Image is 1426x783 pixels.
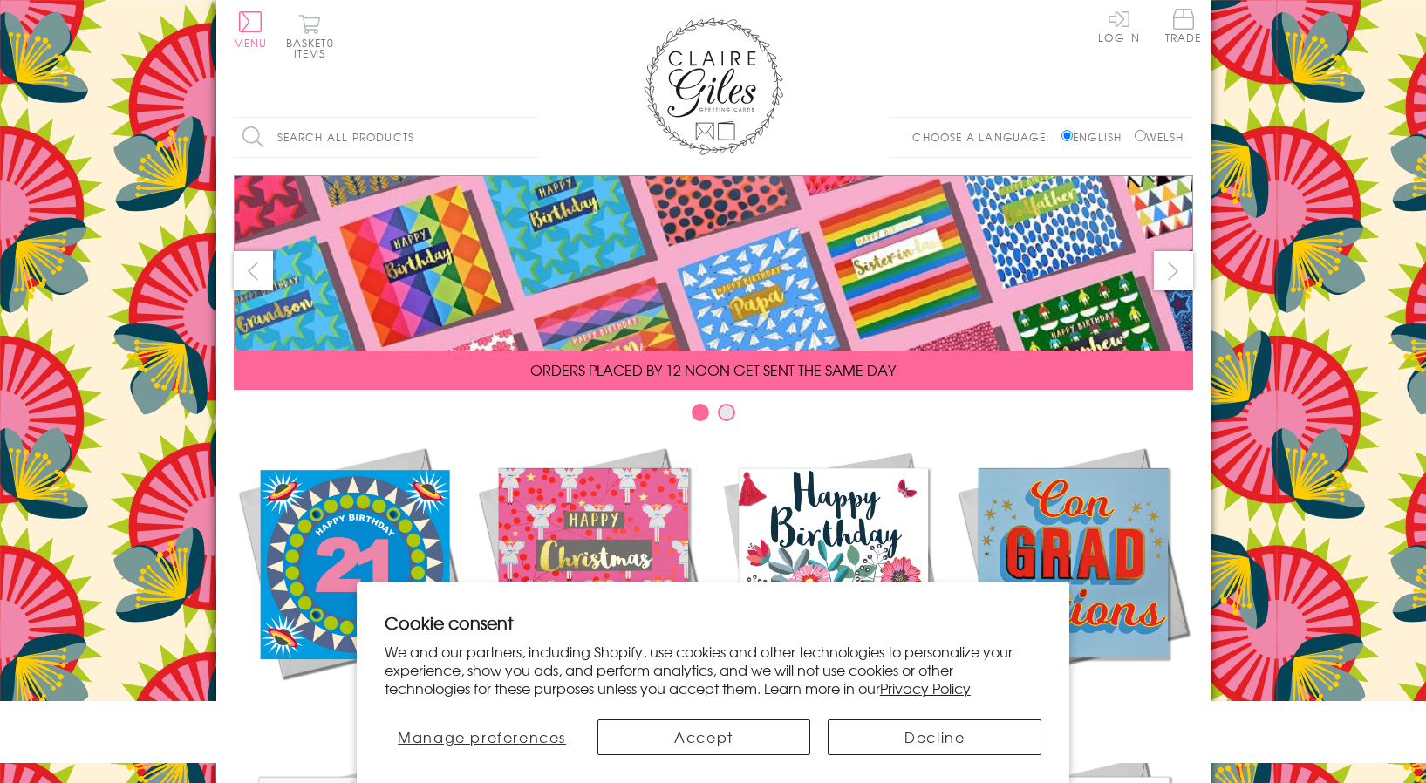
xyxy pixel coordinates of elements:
[398,726,566,747] span: Manage preferences
[234,251,273,290] button: prev
[1154,251,1193,290] button: next
[385,610,1042,635] h2: Cookie consent
[294,35,334,61] span: 0 items
[1061,129,1130,145] label: English
[385,719,580,755] button: Manage preferences
[234,443,474,717] a: New Releases
[880,677,971,698] a: Privacy Policy
[828,719,1041,755] button: Decline
[597,719,811,755] button: Accept
[912,129,1058,145] p: Choose a language:
[692,404,709,421] button: Carousel Page 1 (Current Slide)
[1098,9,1140,43] a: Log In
[1135,129,1184,145] label: Welsh
[296,696,410,717] span: New Releases
[385,643,1042,697] p: We and our partners, including Shopify, use cookies and other technologies to personalize your ex...
[234,11,268,48] button: Menu
[1165,9,1202,43] span: Trade
[644,17,783,155] img: Claire Giles Greetings Cards
[953,443,1193,717] a: Academic
[234,403,1193,430] div: Carousel Pagination
[718,404,735,421] button: Carousel Page 2
[1061,130,1073,141] input: English
[1135,130,1146,141] input: Welsh
[234,35,268,51] span: Menu
[530,359,896,380] span: ORDERS PLACED BY 12 NOON GET SENT THE SAME DAY
[286,14,334,58] button: Basket0 items
[234,118,539,157] input: Search all products
[474,443,713,717] a: Christmas
[522,118,539,157] input: Search
[713,443,953,717] a: Birthdays
[1028,696,1118,717] span: Academic
[1165,9,1202,46] a: Trade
